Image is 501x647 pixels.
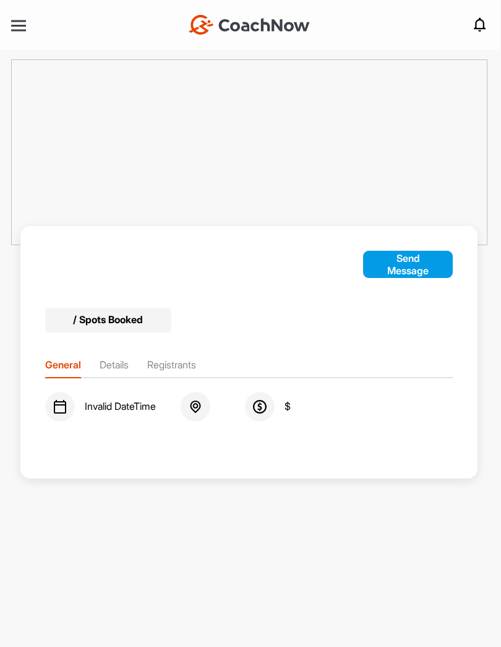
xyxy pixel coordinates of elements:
[363,251,453,278] button: Send Message
[53,399,67,414] img: svg+xml;base64,PHN2ZyB3aWR0aD0iMjQiIGhlaWdodD0iMjQiIHZpZXdCb3g9IjAgMCAyNCAyNCIgZmlsbD0ibm9uZSIgeG...
[45,357,81,377] li: General
[147,357,196,377] li: Registrants
[45,308,171,332] div: / Spots Booked
[189,15,310,35] img: CoachNow
[100,357,129,377] li: Details
[252,399,267,414] img: svg+xml;base64,PHN2ZyB3aWR0aD0iMjQiIGhlaWdodD0iMjQiIHZpZXdCb3g9IjAgMCAyNCAyNCIgZmlsbD0ibm9uZSIgeG...
[188,399,203,414] img: svg+xml;base64,PHN2ZyB3aWR0aD0iMjQiIGhlaWdodD0iMjQiIHZpZXdCb3g9IjAgMCAyNCAyNCIgZmlsbD0ibm9uZSIgeG...
[285,401,291,413] span: $
[85,401,156,413] span: Invalid DateTime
